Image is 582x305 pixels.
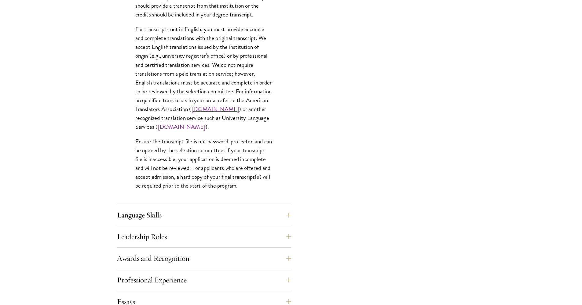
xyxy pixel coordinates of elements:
p: Ensure the transcript file is not password-protected and can be opened by the selection committee... [135,137,273,190]
button: Awards and Recognition [117,251,291,266]
button: Professional Experience [117,273,291,287]
a: [DOMAIN_NAME] [158,122,206,131]
a: [DOMAIN_NAME] [192,105,239,113]
button: Language Skills [117,208,291,222]
p: For transcripts not in English, you must provide accurate and complete translations with the orig... [135,25,273,131]
button: Leadership Roles [117,229,291,244]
